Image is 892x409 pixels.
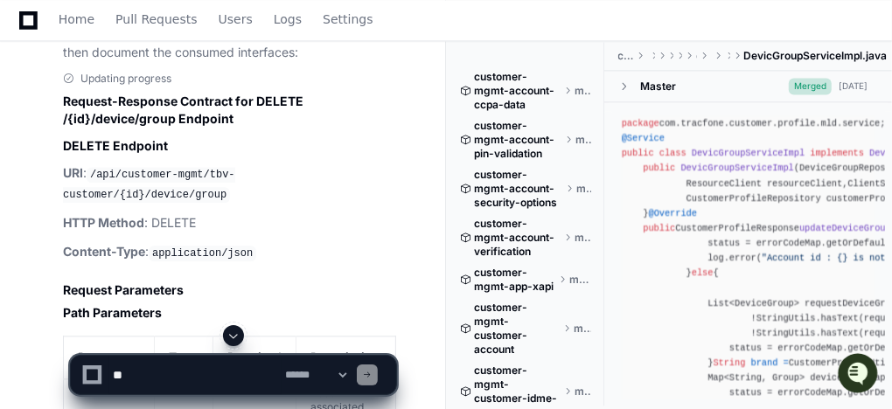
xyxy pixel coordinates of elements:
[17,70,318,98] div: Welcome
[696,49,697,63] span: customer
[63,304,396,322] h4: Path Parameters
[810,148,864,158] span: implements
[149,246,256,261] code: application/json
[692,148,805,158] span: DevicGroupServiceImpl
[297,135,318,156] button: Start new chat
[836,351,883,399] iframe: Open customer support
[569,273,591,287] span: master
[643,163,675,173] span: public
[63,213,396,233] p: : DELETE
[622,148,654,158] span: public
[63,163,396,204] p: :
[743,49,887,63] span: DevicGroupServiceImpl.java
[17,130,49,162] img: 1756235613930-3d25f9e4-fa56-45dd-b3ad-e072dfbd1548
[474,266,555,294] span: customer-mgmt-app-xapi
[648,208,696,218] span: @Override
[63,93,396,128] h2: Request-Response Contract for DELETE /{id}/device/group Endpoint
[174,184,212,197] span: Pylon
[643,223,675,233] span: public
[63,165,83,180] strong: URI
[115,14,197,24] span: Pull Requests
[80,72,171,86] span: Updating progress
[219,14,253,24] span: Users
[680,163,793,173] span: DevicGroupServiceImpl
[575,231,591,245] span: master
[622,133,665,143] span: @Service
[63,137,396,155] h3: DELETE Endpoint
[659,148,686,158] span: class
[474,70,561,112] span: customer-mgmt-account-ccpa-data
[618,49,634,63] span: customer-profile-tbv
[474,217,561,259] span: customer-mgmt-account-verification
[323,14,373,24] span: Settings
[59,148,254,162] div: We're offline, but we'll be back soon!
[839,80,868,93] div: [DATE]
[59,14,94,24] span: Home
[59,130,287,148] div: Start new chat
[575,133,591,147] span: master
[17,17,52,52] img: PlayerZero
[575,84,591,98] span: master
[692,267,714,278] span: else
[63,215,144,230] strong: HTTP Method
[474,301,560,357] span: customer-mgmt-customer-account
[63,244,145,259] strong: Content-Type
[474,168,562,210] span: customer-mgmt-account-security-options
[63,242,396,263] p: :
[274,14,302,24] span: Logs
[123,183,212,197] a: Powered byPylon
[789,78,832,94] span: Merged
[799,223,891,233] span: updateDeviceGroup
[622,118,659,128] span: package
[641,80,677,94] div: Master
[576,182,591,196] span: master
[574,322,590,336] span: master
[63,167,235,204] code: /api/customer-mgmt/tbv-customer/{id}/device/group
[63,281,396,299] h3: Request Parameters
[474,119,561,161] span: customer-mgmt-account-pin-validation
